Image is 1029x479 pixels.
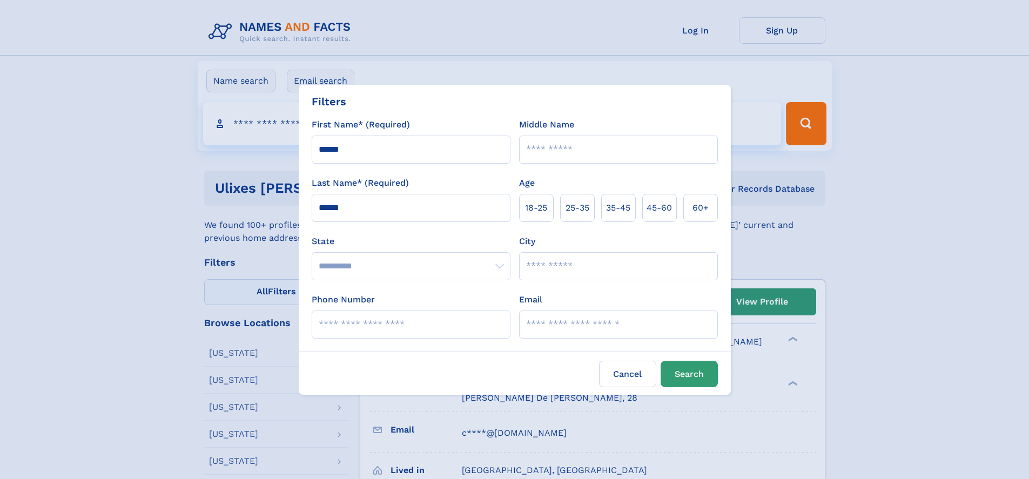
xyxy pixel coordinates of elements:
[519,177,535,190] label: Age
[519,118,574,131] label: Middle Name
[519,293,542,306] label: Email
[525,201,547,214] span: 18‑25
[599,361,656,387] label: Cancel
[312,93,346,110] div: Filters
[566,201,589,214] span: 25‑35
[312,118,410,131] label: First Name* (Required)
[519,235,535,248] label: City
[312,235,510,248] label: State
[312,293,375,306] label: Phone Number
[312,177,409,190] label: Last Name* (Required)
[661,361,718,387] button: Search
[647,201,672,214] span: 45‑60
[692,201,709,214] span: 60+
[606,201,630,214] span: 35‑45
